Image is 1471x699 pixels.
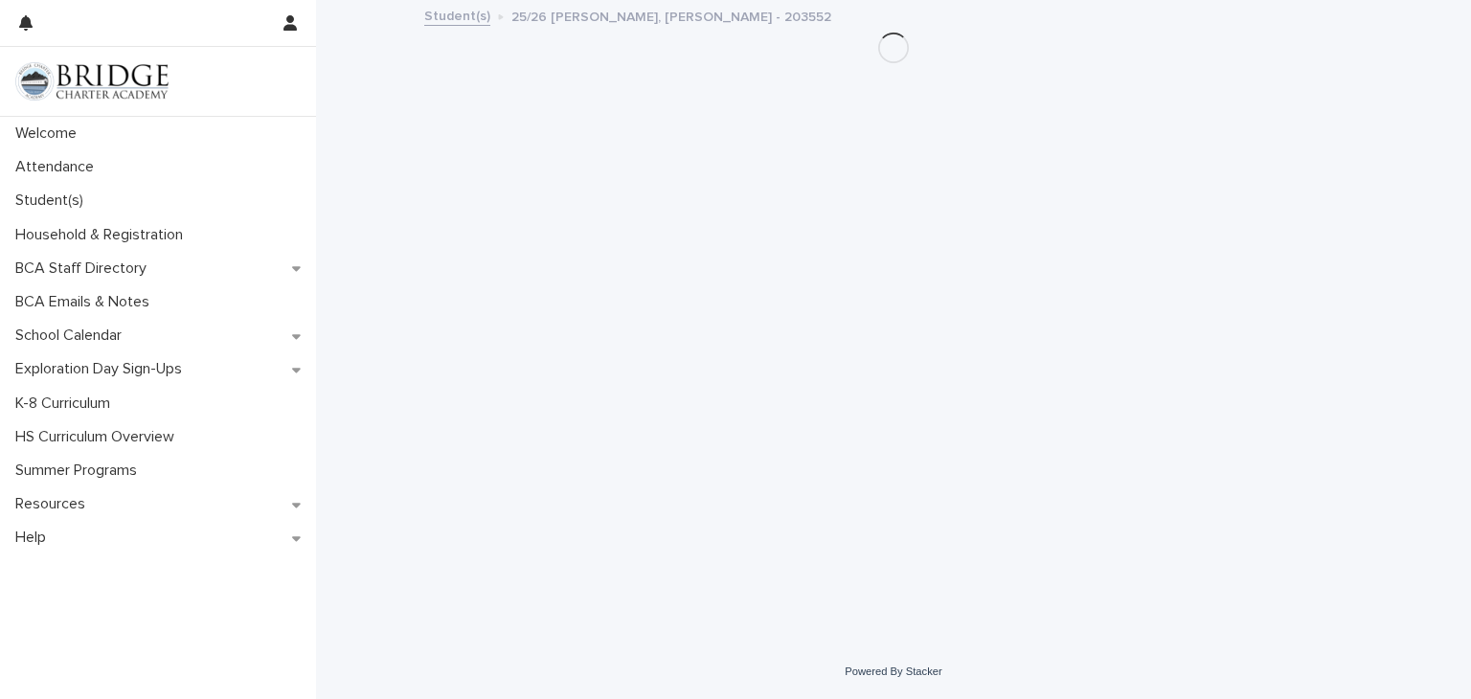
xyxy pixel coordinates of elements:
[8,192,99,210] p: Student(s)
[845,665,941,677] a: Powered By Stacker
[8,259,162,278] p: BCA Staff Directory
[424,4,490,26] a: Student(s)
[8,158,109,176] p: Attendance
[8,462,152,480] p: Summer Programs
[8,124,92,143] p: Welcome
[15,62,169,101] img: V1C1m3IdTEidaUdm9Hs0
[511,5,831,26] p: 25/26 [PERSON_NAME], [PERSON_NAME] - 203552
[8,226,198,244] p: Household & Registration
[8,495,101,513] p: Resources
[8,327,137,345] p: School Calendar
[8,293,165,311] p: BCA Emails & Notes
[8,360,197,378] p: Exploration Day Sign-Ups
[8,529,61,547] p: Help
[8,395,125,413] p: K-8 Curriculum
[8,428,190,446] p: HS Curriculum Overview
